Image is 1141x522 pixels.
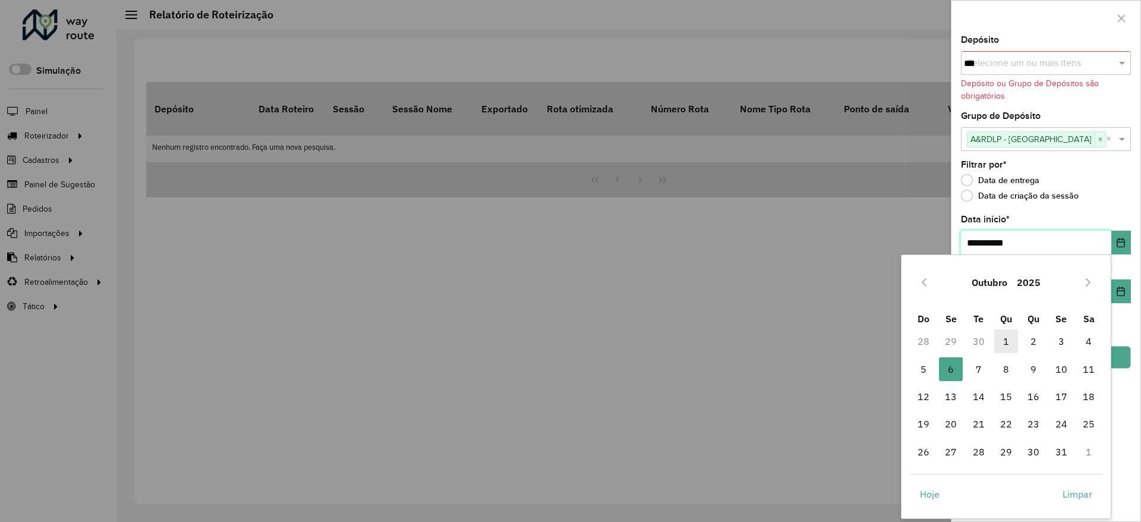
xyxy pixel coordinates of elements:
span: A&RDLP - [GEOGRAPHIC_DATA] [967,132,1095,146]
td: 18 [1075,383,1102,410]
label: Depósito [961,33,999,47]
span: Limpar [1063,487,1092,501]
td: 1 [1075,438,1102,466]
span: Clear all [1106,132,1116,146]
label: Grupo de Depósito [961,109,1041,123]
td: 14 [965,383,992,410]
span: Se [1055,313,1067,325]
td: 28 [910,328,937,355]
span: 10 [1049,357,1073,381]
td: 19 [910,410,937,438]
button: Limpar [1052,482,1102,506]
td: 13 [937,383,965,410]
td: 26 [910,438,937,466]
td: 5 [910,356,937,383]
td: 15 [992,383,1020,410]
td: 23 [1020,410,1047,438]
span: 15 [994,385,1018,408]
td: 25 [1075,410,1102,438]
span: 3 [1049,329,1073,353]
td: 6 [937,356,965,383]
td: 29 [992,438,1020,466]
span: × [1095,133,1105,147]
td: 21 [965,410,992,438]
label: Data de criação da sessão [961,190,1079,202]
td: 17 [1048,383,1075,410]
label: Data de entrega [961,174,1039,186]
button: Previous Month [915,273,934,292]
button: Choose Date [1111,279,1131,303]
span: 16 [1022,385,1045,408]
span: 31 [1049,440,1073,464]
span: Hoje [920,487,940,501]
span: 13 [939,385,963,408]
span: 14 [967,385,991,408]
span: 22 [994,412,1018,436]
td: 20 [937,410,965,438]
td: 30 [965,328,992,355]
td: 11 [1075,356,1102,383]
td: 22 [992,410,1020,438]
td: 8 [992,356,1020,383]
td: 4 [1075,328,1102,355]
formly-validation-message: Depósito ou Grupo de Depósitos são obrigatórios [961,79,1099,100]
td: 9 [1020,356,1047,383]
span: 18 [1077,385,1101,408]
button: Choose Month [967,268,1012,297]
td: 3 [1048,328,1075,355]
span: Qu [1000,313,1012,325]
span: 6 [939,357,963,381]
span: 5 [912,357,935,381]
span: 1 [994,329,1018,353]
span: 30 [1022,440,1045,464]
span: 12 [912,385,935,408]
button: Choose Year [1012,268,1045,297]
td: 7 [965,356,992,383]
span: 8 [994,357,1018,381]
td: 28 [965,438,992,466]
td: 29 [937,328,965,355]
span: 20 [939,412,963,436]
span: 2 [1022,329,1045,353]
td: 30 [1020,438,1047,466]
label: Data início [961,212,1010,227]
span: Sa [1083,313,1095,325]
span: Do [918,313,929,325]
td: 24 [1048,410,1075,438]
span: 25 [1077,412,1101,436]
td: 27 [937,438,965,466]
span: 19 [912,412,935,436]
button: Hoje [910,482,950,506]
span: 28 [967,440,991,464]
button: Next Month [1079,273,1098,292]
span: 23 [1022,412,1045,436]
span: Se [945,313,957,325]
td: 31 [1048,438,1075,466]
span: Te [973,313,984,325]
label: Filtrar por [961,158,1007,172]
button: Choose Date [1111,231,1131,254]
span: 27 [939,440,963,464]
td: 2 [1020,328,1047,355]
span: 17 [1049,385,1073,408]
span: 29 [994,440,1018,464]
span: 4 [1077,329,1101,353]
td: 12 [910,383,937,410]
span: 7 [967,357,991,381]
span: 21 [967,412,991,436]
span: 11 [1077,357,1101,381]
span: 9 [1022,357,1045,381]
div: Choose Date [901,254,1111,518]
span: 26 [912,440,935,464]
span: Qu [1027,313,1039,325]
span: 24 [1049,412,1073,436]
td: 10 [1048,356,1075,383]
td: 16 [1020,383,1047,410]
td: 1 [992,328,1020,355]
